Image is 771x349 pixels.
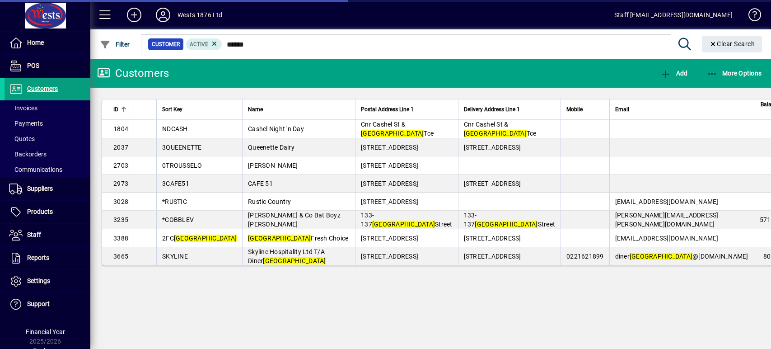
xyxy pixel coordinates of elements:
span: Delivery Address Line 1 [464,104,520,114]
span: 133-137 Street [464,212,556,228]
span: Settings [27,277,50,284]
a: Reports [5,247,90,269]
span: [STREET_ADDRESS] [464,235,521,242]
span: Staff [27,231,41,238]
span: SKYLINE [162,253,188,260]
span: 1804 [113,125,128,132]
div: ID [113,104,128,114]
span: 2973 [113,180,128,187]
span: Sort Key [162,104,182,114]
span: Suppliers [27,185,53,192]
a: Communications [5,162,90,177]
span: [STREET_ADDRESS] [361,162,418,169]
span: 0TROUSSELO [162,162,202,169]
span: 2037 [113,144,128,151]
span: Cnr Cashel St & Tce [464,121,537,137]
span: Clear Search [709,40,755,47]
span: [PERSON_NAME] & Co Bat Boyz [PERSON_NAME] [248,212,341,228]
span: Add [660,70,687,77]
span: Skyline Hospitality Ltd T/A Diner [248,248,326,264]
span: Products [27,208,53,215]
span: Communications [9,166,62,173]
span: POS [27,62,39,69]
button: Clear [702,36,762,52]
span: diner @[DOMAIN_NAME] [615,253,748,260]
a: Settings [5,270,90,292]
span: [STREET_ADDRESS] [464,180,521,187]
span: Active [190,41,208,47]
mat-chip: Activation Status: Active [186,38,222,50]
span: More Options [707,70,762,77]
span: [STREET_ADDRESS] [361,235,418,242]
span: [STREET_ADDRESS] [464,144,521,151]
button: Profile [149,7,178,23]
span: Name [248,104,263,114]
span: Filter [100,41,130,48]
span: Postal Address Line 1 [361,104,414,114]
span: 3388 [113,235,128,242]
span: ID [113,104,118,114]
div: Wests 1876 Ltd [178,8,222,22]
span: 3665 [113,253,128,260]
div: Mobile [566,104,604,114]
span: 2703 [113,162,128,169]
button: Add [120,7,149,23]
span: *RUSTIC [162,198,187,205]
em: [GEOGRAPHIC_DATA] [263,257,326,264]
a: Products [5,201,90,223]
span: [EMAIL_ADDRESS][DOMAIN_NAME] [615,235,719,242]
span: Reports [27,254,49,261]
span: 3028 [113,198,128,205]
span: [STREET_ADDRESS] [361,253,418,260]
span: [EMAIL_ADDRESS][DOMAIN_NAME] [615,198,719,205]
span: Rustic Country [248,198,291,205]
span: [PERSON_NAME] [248,162,298,169]
span: Financial Year [26,328,65,335]
span: [STREET_ADDRESS] [361,198,418,205]
em: [GEOGRAPHIC_DATA] [174,235,237,242]
span: Mobile [566,104,583,114]
span: Invoices [9,104,37,112]
span: [STREET_ADDRESS] [361,180,418,187]
span: Home [27,39,44,46]
a: Staff [5,224,90,246]
a: Payments [5,116,90,131]
div: Email [615,104,748,114]
span: 3QUEENETTE [162,144,202,151]
span: 2FC [162,235,237,242]
em: [GEOGRAPHIC_DATA] [248,235,311,242]
span: [STREET_ADDRESS] [361,144,418,151]
button: Filter [98,36,132,52]
span: Payments [9,120,43,127]
span: [STREET_ADDRESS] [464,253,521,260]
span: Queenette Dairy [248,144,294,151]
em: [GEOGRAPHIC_DATA] [630,253,692,260]
span: 0221621899 [566,253,604,260]
a: Knowledge Base [742,2,760,31]
span: Fresh Choice [248,235,348,242]
div: Staff [EMAIL_ADDRESS][DOMAIN_NAME] [614,8,733,22]
span: 3CAFE51 [162,180,189,187]
span: Email [615,104,629,114]
span: Customers [27,85,58,92]
em: [GEOGRAPHIC_DATA] [475,221,537,228]
a: Suppliers [5,178,90,200]
span: Cnr Cashel St & Tce [361,121,434,137]
span: Quotes [9,135,35,142]
span: 3235 [113,216,128,223]
span: Cashel Night 'n Day [248,125,304,132]
span: [PERSON_NAME][EMAIL_ADDRESS][PERSON_NAME][DOMAIN_NAME] [615,212,719,228]
div: Name [248,104,350,114]
a: Invoices [5,100,90,116]
span: NDCASH [162,125,188,132]
button: Add [658,65,690,81]
span: Customer [152,40,180,49]
div: Customers [97,66,169,80]
span: Support [27,300,50,307]
em: [GEOGRAPHIC_DATA] [372,221,435,228]
span: CAFE 51 [248,180,273,187]
span: *COBBLEV [162,216,194,223]
a: Support [5,293,90,316]
a: Quotes [5,131,90,146]
span: Backorders [9,151,47,158]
